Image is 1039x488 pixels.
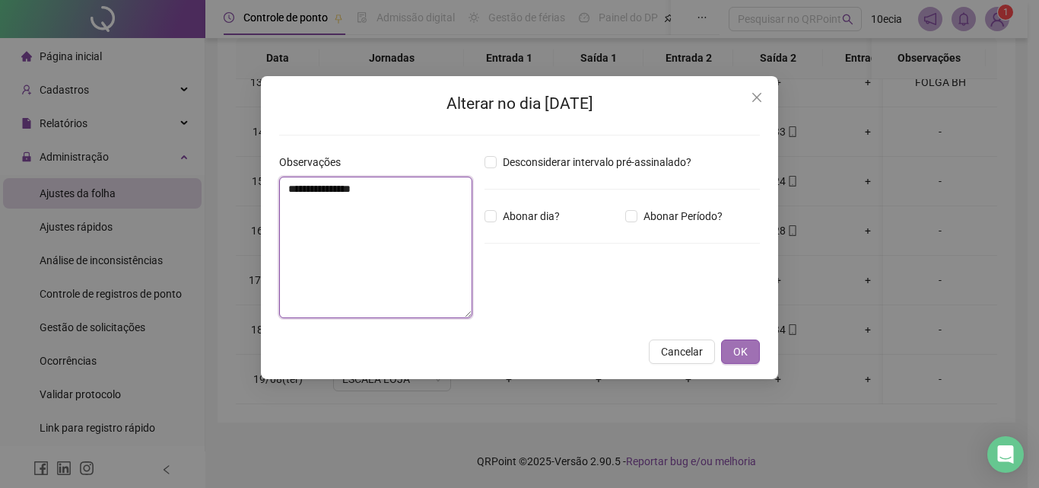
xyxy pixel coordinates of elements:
div: Open Intercom Messenger [987,436,1024,473]
span: Abonar Período? [637,208,729,225]
h2: Alterar no dia [DATE] [279,91,760,116]
label: Observações [279,154,351,171]
span: Desconsiderar intervalo pré-assinalado? [497,154,697,171]
span: Abonar dia? [497,208,566,225]
span: OK [733,343,748,360]
span: Cancelar [661,343,703,360]
button: Close [745,85,769,110]
button: Cancelar [649,340,715,364]
button: OK [721,340,760,364]
span: close [751,91,763,104]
